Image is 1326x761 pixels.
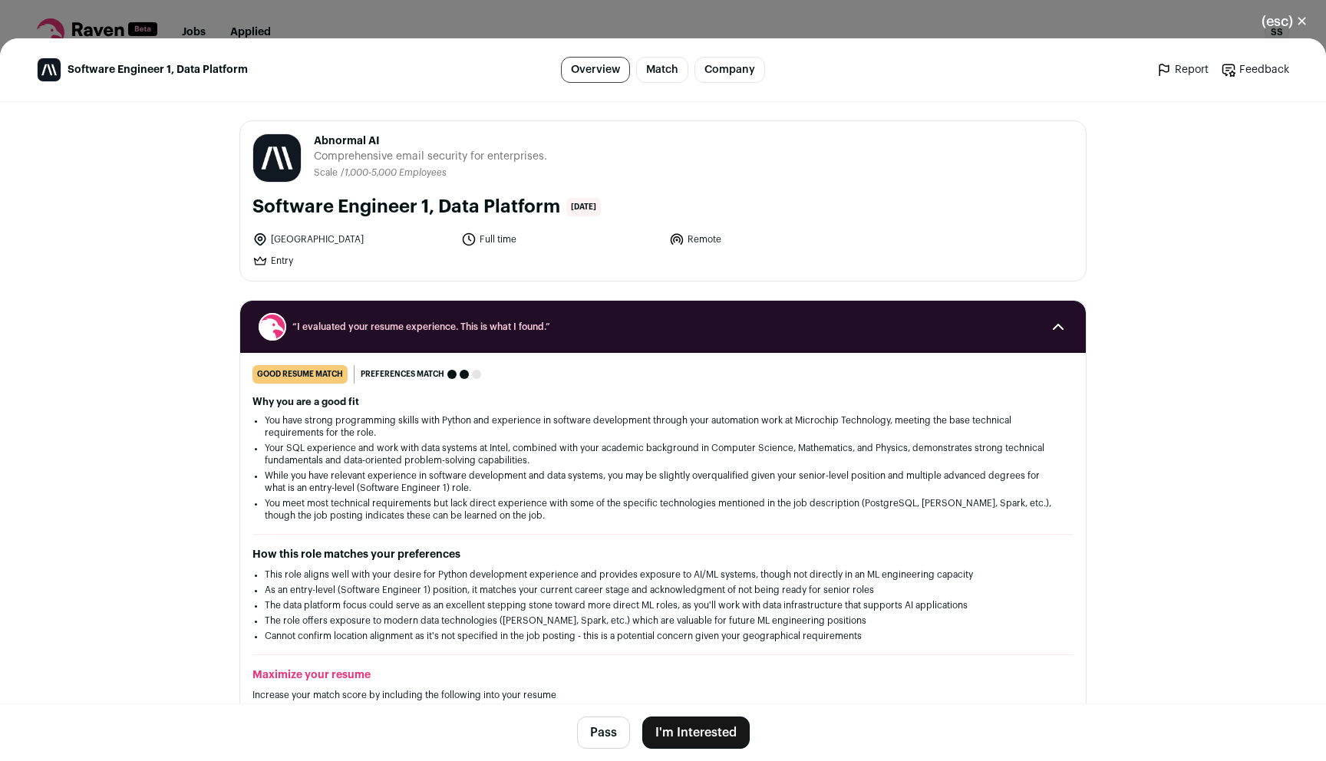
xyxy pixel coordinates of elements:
li: Remote [669,232,869,247]
li: / [341,167,447,179]
li: Full time [461,232,661,247]
h1: Software Engineer 1, Data Platform [252,195,560,219]
button: I'm Interested [642,717,750,749]
li: Scale [314,167,341,179]
li: [GEOGRAPHIC_DATA] [252,232,452,247]
li: Entry [252,253,452,268]
button: Close modal [1243,5,1326,38]
span: Abnormal AI [314,133,547,149]
li: You meet most technical requirements but lack direct experience with some of the specific technol... [265,497,1061,522]
h2: Why you are a good fit [252,396,1074,408]
span: Software Engineer 1, Data Platform [68,62,248,77]
button: Pass [577,717,630,749]
h2: Maximize your resume [252,667,1074,683]
span: Preferences match [361,367,444,382]
p: Increase your match score by including the following into your resume [252,689,1074,701]
span: Comprehensive email security for enterprises. [314,149,547,164]
li: While you have relevant experience in software development and data systems, you may be slightly ... [265,469,1061,494]
a: Company [694,57,765,83]
li: The data platform focus could serve as an excellent stepping stone toward more direct ML roles, a... [265,599,1061,611]
li: As an entry-level (Software Engineer 1) position, it matches your current career stage and acknow... [265,584,1061,596]
h2: How this role matches your preferences [252,547,1074,562]
span: “I evaluated your resume experience. This is what I found.” [292,321,1034,333]
li: You have strong programming skills with Python and experience in software development through you... [265,414,1061,439]
div: good resume match [252,365,348,384]
li: Your SQL experience and work with data systems at Intel, combined with your academic background i... [265,442,1061,466]
span: [DATE] [566,198,601,216]
a: Report [1156,62,1209,77]
img: 0f1a2a9aff5192630dffd544b3ea169ecce73d2c13ecc6b4afa04661d59fa950.jpg [38,58,61,81]
span: 1,000-5,000 Employees [345,168,447,177]
a: Feedback [1221,62,1289,77]
img: 0f1a2a9aff5192630dffd544b3ea169ecce73d2c13ecc6b4afa04661d59fa950.jpg [253,134,301,182]
a: Overview [561,57,630,83]
a: Match [636,57,688,83]
li: The role offers exposure to modern data technologies ([PERSON_NAME], Spark, etc.) which are valua... [265,614,1061,627]
li: Cannot confirm location alignment as it's not specified in the job posting - this is a potential ... [265,630,1061,642]
li: This role aligns well with your desire for Python development experience and provides exposure to... [265,568,1061,581]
